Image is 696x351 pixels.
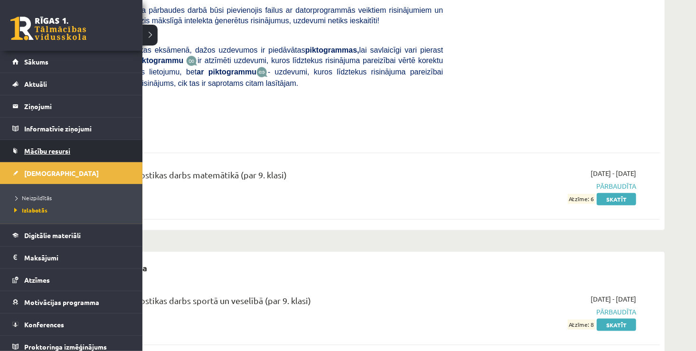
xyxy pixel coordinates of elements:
[24,169,99,177] span: [DEMOGRAPHIC_DATA]
[12,140,131,162] a: Mācību resursi
[24,298,99,306] span: Motivācijas programma
[12,194,133,202] a: Neizpildītās
[12,291,131,313] a: Motivācijas programma
[24,57,48,66] span: Sākums
[24,147,70,155] span: Mācību resursi
[597,193,636,205] a: Skatīt
[71,46,443,65] span: Līdzīgi kā matemātikas eksāmenā, dažos uzdevumos ir piedāvātas lai savlaicīgi vari pierast pie to...
[24,231,81,240] span: Digitālie materiāli
[24,342,107,351] span: Proktoringa izmēģinājums
[12,269,131,291] a: Atzīmes
[597,319,636,331] a: Skatīt
[24,276,50,284] span: Atzīmes
[591,294,636,304] span: [DATE] - [DATE]
[71,6,443,25] span: , ja pārbaudes darbā būsi pievienojis failus ar datorprogrammās veiktiem risinājumiem un zīmējumi...
[12,51,131,73] a: Sākums
[124,56,183,65] b: Ar piktogrammu
[12,73,131,95] a: Aktuāli
[457,181,636,191] span: Pārbaudīta
[457,307,636,317] span: Pārbaudīta
[24,118,131,139] legend: Informatīvie ziņojumi
[256,67,268,78] img: wKvN42sLe3LLwAAAABJRU5ErkJggg==
[71,56,443,76] span: ir atzīmēti uzdevumi, kuros līdztekus risinājuma pareizībai vērtē korektu matemātikas valodas lie...
[305,46,359,54] b: piktogrammas,
[186,55,198,66] img: JfuEzvunn4EvwAAAAASUVORK5CYII=
[24,320,64,329] span: Konferences
[12,162,131,184] a: [DEMOGRAPHIC_DATA]
[12,247,131,268] a: Maksājumi
[197,68,256,76] b: ar piktogrammu
[568,194,595,204] span: Atzīme: 6
[12,194,52,202] span: Neizpildītās
[24,95,131,117] legend: Ziņojumi
[12,206,133,214] a: Izlabotās
[12,206,47,214] span: Izlabotās
[24,80,47,88] span: Aktuāli
[12,118,131,139] a: Informatīvie ziņojumi
[568,320,595,330] span: Atzīme: 8
[71,168,443,186] div: 10.a2 klases diagnostikas darbs matemātikā (par 9. klasi)
[10,17,86,40] a: Rīgas 1. Tālmācības vidusskola
[591,168,636,178] span: [DATE] - [DATE]
[24,247,131,268] legend: Maksājumi
[12,314,131,335] a: Konferences
[12,95,131,117] a: Ziņojumi
[71,294,443,312] div: 10.a2 klases diagnostikas darbs sportā un veselībā (par 9. klasi)
[12,224,131,246] a: Digitālie materiāli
